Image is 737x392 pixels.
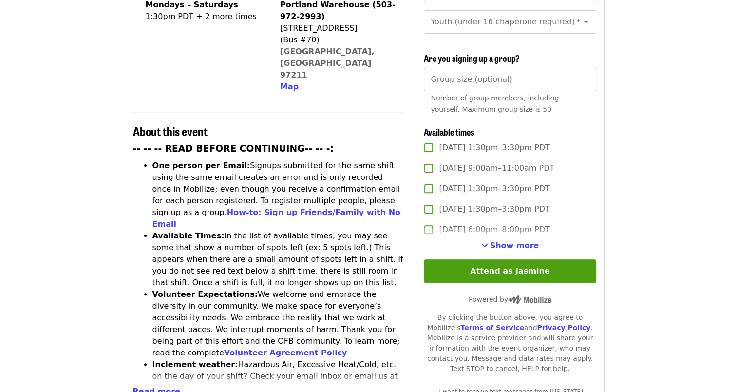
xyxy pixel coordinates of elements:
[579,15,593,29] button: Open
[424,259,596,283] button: Attend as Jasmine
[280,47,375,79] a: [GEOGRAPHIC_DATA], [GEOGRAPHIC_DATA] 97211
[280,22,396,34] div: [STREET_ADDRESS]
[469,295,551,303] span: Powered by
[280,82,299,91] span: Map
[152,289,404,359] li: We welcome and embrace the diversity in our community. We make space for everyone’s accessibility...
[439,183,549,195] span: [DATE] 1:30pm–3:30pm PDT
[431,94,559,113] span: Number of group members, including yourself. Maximum group size is 50
[424,125,474,138] span: Available times
[152,208,401,229] a: How-to: Sign up Friends/Family with No Email
[133,143,334,154] strong: -- -- -- READ BEFORE CONTINUING-- -- -:
[460,324,524,332] a: Terms of Service
[152,290,258,299] strong: Volunteer Expectations:
[481,240,539,252] button: See more timeslots
[280,34,396,46] div: (Bus #70)
[133,122,208,139] span: About this event
[152,160,404,230] li: Signups submitted for the same shift using the same email creates an error and is only recorded o...
[439,162,554,174] span: [DATE] 9:00am–11:00am PDT
[439,224,549,235] span: [DATE] 6:00pm–8:00pm PDT
[508,295,551,304] img: Powered by Mobilize
[224,348,347,357] a: Volunteer Agreement Policy
[537,324,590,332] a: Privacy Policy
[424,313,596,374] div: By clicking the button above, you agree to Mobilize's and . Mobilize is a service provider and wi...
[152,161,250,170] strong: One person per Email:
[152,231,225,240] strong: Available Times:
[439,142,549,154] span: [DATE] 1:30pm–3:30pm PDT
[152,360,238,369] strong: Inclement weather:
[146,11,257,22] div: 1:30pm PDT + 2 more times
[424,52,520,64] span: Are you signing up a group?
[280,81,299,93] button: Map
[424,68,596,91] input: [object Object]
[439,203,549,215] span: [DATE] 1:30pm–3:30pm PDT
[490,241,539,250] span: Show more
[152,230,404,289] li: In the list of available times, you may see some that show a number of spots left (ex: 5 spots le...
